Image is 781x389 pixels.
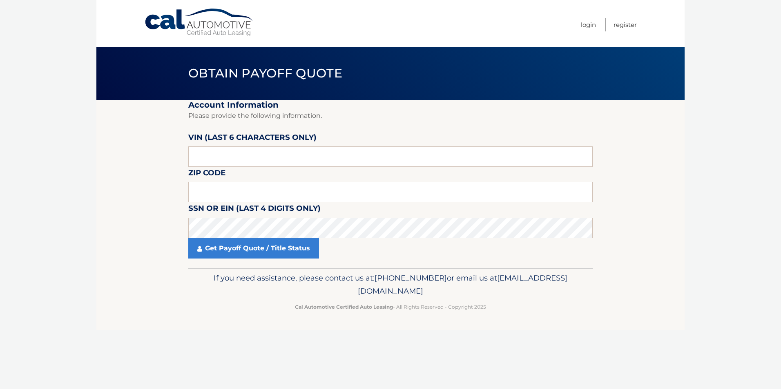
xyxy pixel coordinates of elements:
p: If you need assistance, please contact us at: or email us at [194,272,587,298]
span: [PHONE_NUMBER] [375,273,447,283]
p: - All Rights Reserved - Copyright 2025 [194,303,587,311]
label: SSN or EIN (last 4 digits only) [188,202,321,217]
label: Zip Code [188,167,225,182]
a: Get Payoff Quote / Title Status [188,238,319,259]
p: Please provide the following information. [188,110,593,122]
a: Login [581,18,596,31]
label: VIN (last 6 characters only) [188,131,317,146]
span: Obtain Payoff Quote [188,66,342,81]
h2: Account Information [188,100,593,110]
strong: Cal Automotive Certified Auto Leasing [295,304,393,310]
a: Register [614,18,637,31]
a: Cal Automotive [144,8,254,37]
